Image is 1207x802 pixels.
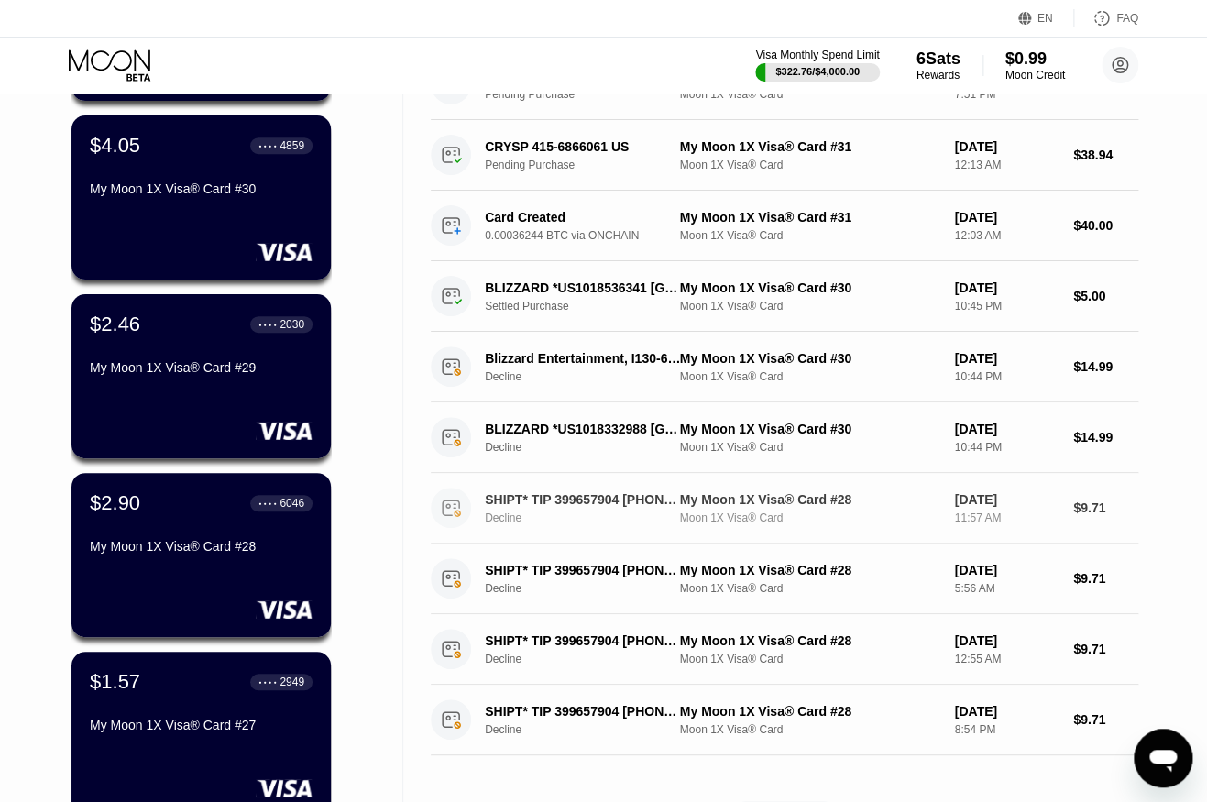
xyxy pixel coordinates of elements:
div: 6046 [280,497,304,510]
div: SHIPT* TIP 399657904 [PHONE_NUMBER] USDeclineMy Moon 1X Visa® Card #28Moon 1X Visa® Card[DATE]12:... [431,614,1138,685]
div: Moon 1X Visa® Card [680,441,940,454]
div: [DATE] [954,422,1059,436]
div: 4859 [280,139,304,152]
div: 6 Sats [916,49,960,69]
div: $0.99 [1005,49,1065,69]
div: 6SatsRewards [916,49,960,82]
div: Card Created0.00036244 BTC via ONCHAINMy Moon 1X Visa® Card #31Moon 1X Visa® Card[DATE]12:03 AM$4... [431,191,1138,261]
div: $2.90 [90,491,140,515]
div: 10:44 PM [954,441,1059,454]
div: SHIPT* TIP 399657904 [PHONE_NUMBER] US [485,492,681,507]
div: Visa Monthly Spend Limit$322.76/$4,000.00 [755,49,879,82]
div: BLIZZARD *US1018332988 [GEOGRAPHIC_DATA] [GEOGRAPHIC_DATA]DeclineMy Moon 1X Visa® Card #30Moon 1X... [431,402,1138,473]
div: Moon 1X Visa® Card [680,511,940,524]
div: 12:55 AM [954,653,1059,665]
div: My Moon 1X Visa® Card #28 [680,704,940,719]
div: Moon 1X Visa® Card [680,159,940,171]
div: Pending Purchase [485,159,696,171]
div: BLIZZARD *US1018536341 [GEOGRAPHIC_DATA] [GEOGRAPHIC_DATA] [485,280,681,295]
div: $9.71 [1073,642,1138,656]
div: Decline [485,511,696,524]
div: SHIPT* TIP 399657904 [PHONE_NUMBER] US [485,633,681,648]
div: 7:51 PM [954,88,1059,101]
div: ● ● ● ● [258,322,277,327]
div: My Moon 1X Visa® Card #28 [680,563,940,577]
div: Moon 1X Visa® Card [680,88,940,101]
div: SHIPT* TIP 399657904 [PHONE_NUMBER] US [485,563,681,577]
div: SHIPT* TIP 399657904 [PHONE_NUMBER] USDeclineMy Moon 1X Visa® Card #28Moon 1X Visa® Card[DATE]5:5... [431,544,1138,614]
div: $9.71 [1073,712,1138,727]
div: [DATE] [954,563,1059,577]
div: My Moon 1X Visa® Card #30 [680,422,940,436]
div: 2949 [280,676,304,688]
div: My Moon 1X Visa® Card #28 [90,539,313,554]
div: Visa Monthly Spend Limit [755,49,879,61]
div: $9.71 [1073,571,1138,586]
div: My Moon 1X Visa® Card #30 [90,181,313,196]
div: $9.71 [1073,500,1138,515]
div: Settled Purchase [485,300,696,313]
div: My Moon 1X Visa® Card #30 [680,280,940,295]
div: [DATE] [954,492,1059,507]
div: 11:57 AM [954,511,1059,524]
div: [DATE] [954,351,1059,366]
div: ● ● ● ● [258,143,277,148]
div: Blizzard Entertainment, I130-6790990 USDeclineMy Moon 1X Visa® Card #30Moon 1X Visa® Card[DATE]10... [431,332,1138,402]
div: $4.05 [90,134,140,158]
div: My Moon 1X Visa® Card #31 [680,139,940,154]
div: 10:44 PM [954,370,1059,383]
div: 12:03 AM [954,229,1059,242]
div: $5.00 [1073,289,1138,303]
div: $2.90● ● ● ●6046My Moon 1X Visa® Card #28 [71,473,331,637]
div: SHIPT* TIP 399657904 [PHONE_NUMBER] US [485,704,681,719]
div: ● ● ● ● [258,679,277,685]
div: BLIZZARD *US1018332988 [GEOGRAPHIC_DATA] [GEOGRAPHIC_DATA] [485,422,681,436]
div: 0.00036244 BTC via ONCHAIN [485,229,696,242]
div: Card Created [485,210,681,225]
div: $0.99Moon Credit [1005,49,1065,82]
div: [DATE] [954,633,1059,648]
div: My Moon 1X Visa® Card #27 [90,718,313,732]
div: $2.46 [90,313,140,336]
div: CRYSP 415-6866061 USPending PurchaseMy Moon 1X Visa® Card #31Moon 1X Visa® Card[DATE]12:13 AM$38.94 [431,120,1138,191]
div: My Moon 1X Visa® Card #28 [680,492,940,507]
div: Blizzard Entertainment, I130-6790990 US [485,351,681,366]
div: SHIPT* TIP 399657904 [PHONE_NUMBER] USDeclineMy Moon 1X Visa® Card #28Moon 1X Visa® Card[DATE]8:5... [431,685,1138,755]
div: My Moon 1X Visa® Card #30 [680,351,940,366]
div: 8:54 PM [954,723,1059,736]
div: Moon 1X Visa® Card [680,653,940,665]
div: Decline [485,370,696,383]
div: My Moon 1X Visa® Card #29 [90,360,313,375]
div: Moon 1X Visa® Card [680,300,940,313]
iframe: Button to launch messaging window, conversation in progress [1134,729,1192,787]
div: 5:56 AM [954,582,1059,595]
div: Decline [485,653,696,665]
div: $38.94 [1073,148,1138,162]
div: Moon Credit [1005,69,1065,82]
div: Decline [485,723,696,736]
div: My Moon 1X Visa® Card #31 [680,210,940,225]
div: SHIPT* TIP 399657904 [PHONE_NUMBER] USDeclineMy Moon 1X Visa® Card #28Moon 1X Visa® Card[DATE]11:... [431,473,1138,544]
div: EN [1018,9,1074,27]
div: FAQ [1116,12,1138,25]
div: [DATE] [954,704,1059,719]
div: $322.76 / $4,000.00 [775,66,860,77]
div: $1.57 [90,670,140,694]
div: 12:13 AM [954,159,1059,171]
div: CRYSP 415-6866061 US [485,139,681,154]
div: ● ● ● ● [258,500,277,506]
div: [DATE] [954,280,1059,295]
div: Pending Purchase [485,88,696,101]
div: BLIZZARD *US1018536341 [GEOGRAPHIC_DATA] [GEOGRAPHIC_DATA]Settled PurchaseMy Moon 1X Visa® Card #... [431,261,1138,332]
div: $2.46● ● ● ●2030My Moon 1X Visa® Card #29 [71,294,331,458]
div: $4.05● ● ● ●4859My Moon 1X Visa® Card #30 [71,115,331,280]
div: Moon 1X Visa® Card [680,370,940,383]
div: Rewards [916,69,960,82]
div: Decline [485,441,696,454]
div: $14.99 [1073,430,1138,445]
div: FAQ [1074,9,1138,27]
div: $40.00 [1073,218,1138,233]
div: Moon 1X Visa® Card [680,582,940,595]
div: My Moon 1X Visa® Card #28 [680,633,940,648]
div: [DATE] [954,139,1059,154]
